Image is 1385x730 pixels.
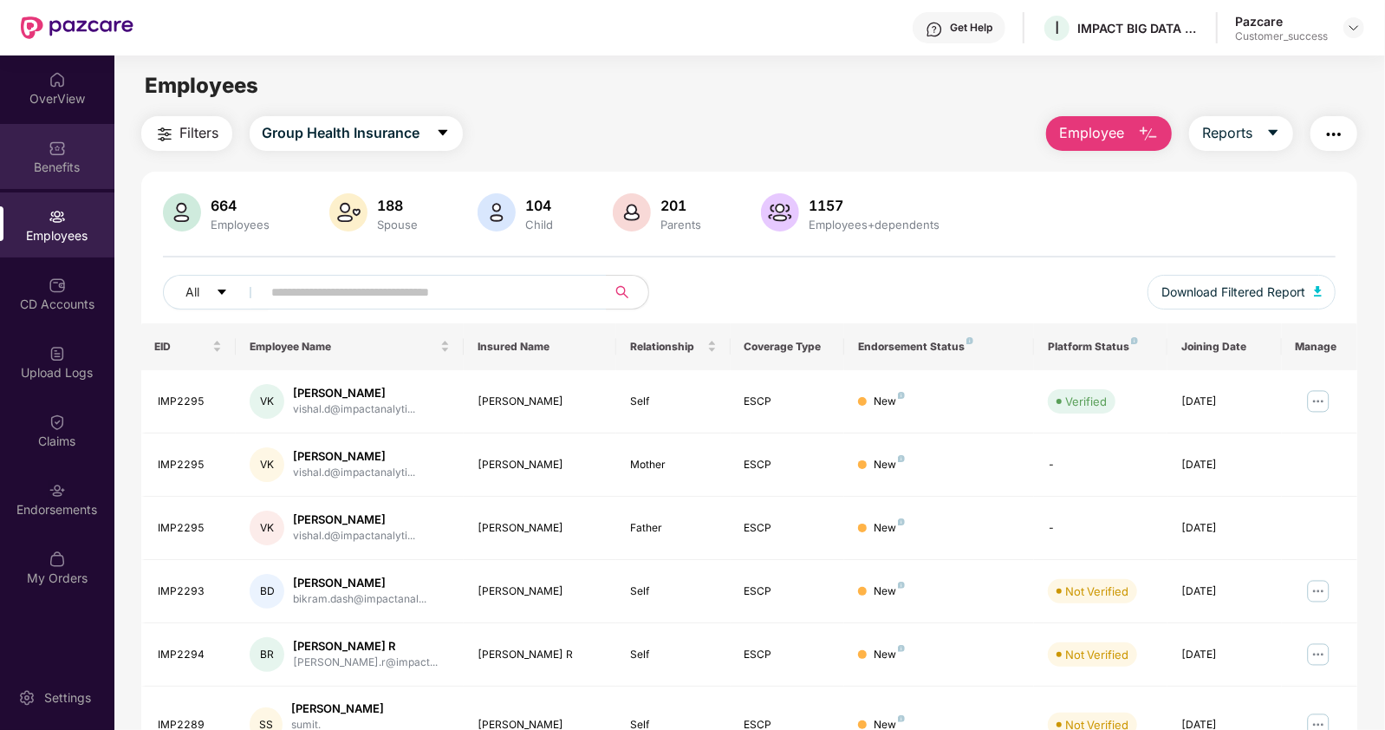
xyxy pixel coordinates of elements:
[731,323,845,370] th: Coverage Type
[1304,388,1332,415] img: manageButton
[1202,122,1252,144] span: Reports
[950,21,992,35] div: Get Help
[216,286,228,300] span: caret-down
[49,277,66,294] img: svg+xml;base64,PHN2ZyBpZD0iQ0RfQWNjb3VudHMiIGRhdGEtbmFtZT0iQ0QgQWNjb3VudHMiIHhtbG5zPSJodHRwOi8vd3...
[163,275,269,310] button: Allcaret-down
[745,520,831,537] div: ESCP
[745,647,831,663] div: ESCP
[464,323,615,370] th: Insured Name
[898,455,905,462] img: svg+xml;base64,PHN2ZyB4bWxucz0iaHR0cDovL3d3dy53My5vcmcvMjAwMC9zdmciIHdpZHRoPSI4IiBoZWlnaHQ9IjgiIH...
[745,457,831,473] div: ESCP
[293,528,415,544] div: vishal.d@impactanalyti...
[293,655,438,671] div: [PERSON_NAME].r@impact...
[898,645,905,652] img: svg+xml;base64,PHN2ZyB4bWxucz0iaHR0cDovL3d3dy53My5vcmcvMjAwMC9zdmciIHdpZHRoPSI4IiBoZWlnaHQ9IjgiIH...
[874,583,905,600] div: New
[1065,646,1128,663] div: Not Verified
[159,394,223,410] div: IMP2295
[1181,394,1268,410] div: [DATE]
[1034,433,1167,497] td: -
[180,122,219,144] span: Filters
[606,275,649,310] button: search
[250,447,284,482] div: VK
[630,647,717,663] div: Self
[263,122,420,144] span: Group Health Insurance
[1065,393,1107,410] div: Verified
[1055,17,1059,38] span: I
[154,124,175,145] img: svg+xml;base64,PHN2ZyB4bWxucz0iaHR0cDovL3d3dy53My5vcmcvMjAwMC9zdmciIHdpZHRoPSIyNCIgaGVpZ2h0PSIyNC...
[49,140,66,157] img: svg+xml;base64,PHN2ZyBpZD0iQmVuZWZpdHMiIHhtbG5zPSJodHRwOi8vd3d3LnczLm9yZy8yMDAwL3N2ZyIgd2lkdGg9Ij...
[1065,583,1128,600] div: Not Verified
[293,448,415,465] div: [PERSON_NAME]
[1347,21,1361,35] img: svg+xml;base64,PHN2ZyBpZD0iRHJvcGRvd24tMzJ4MzIiIHhtbG5zPSJodHRwOi8vd3d3LnczLm9yZy8yMDAwL3N2ZyIgd2...
[926,21,943,38] img: svg+xml;base64,PHN2ZyBpZD0iSGVscC0zMngzMiIgeG1sbnM9Imh0dHA6Ly93d3cudzMub3JnLzIwMDAvc3ZnIiB3aWR0aD...
[1138,124,1159,145] img: svg+xml;base64,PHN2ZyB4bWxucz0iaHR0cDovL3d3dy53My5vcmcvMjAwMC9zdmciIHhtbG5zOnhsaW5rPSJodHRwOi8vd3...
[745,583,831,600] div: ESCP
[874,394,905,410] div: New
[874,520,905,537] div: New
[293,575,426,591] div: [PERSON_NAME]
[1181,583,1268,600] div: [DATE]
[630,340,704,354] span: Relationship
[616,323,731,370] th: Relationship
[523,218,557,231] div: Child
[1131,337,1138,344] img: svg+xml;base64,PHN2ZyB4bWxucz0iaHR0cDovL3d3dy53My5vcmcvMjAwMC9zdmciIHdpZHRoPSI4IiBoZWlnaHQ9IjgiIH...
[1181,520,1268,537] div: [DATE]
[293,385,415,401] div: [PERSON_NAME]
[374,218,422,231] div: Spouse
[159,457,223,473] div: IMP2295
[374,197,422,214] div: 188
[49,71,66,88] img: svg+xml;base64,PHN2ZyBpZD0iSG9tZSIgeG1sbnM9Imh0dHA6Ly93d3cudzMub3JnLzIwMDAvc3ZnIiB3aWR0aD0iMjAiIG...
[236,323,464,370] th: Employee Name
[49,345,66,362] img: svg+xml;base64,PHN2ZyBpZD0iVXBsb2FkX0xvZ3MiIGRhdGEtbmFtZT0iVXBsb2FkIExvZ3MiIHhtbG5zPSJodHRwOi8vd3...
[745,394,831,410] div: ESCP
[18,689,36,707] img: svg+xml;base64,PHN2ZyBpZD0iU2V0dGluZy0yMHgyMCIgeG1sbnM9Imh0dHA6Ly93d3cudzMub3JnLzIwMDAvc3ZnIiB3aW...
[523,197,557,214] div: 104
[630,583,717,600] div: Self
[1314,286,1323,297] img: svg+xml;base64,PHN2ZyB4bWxucz0iaHR0cDovL3d3dy53My5vcmcvMjAwMC9zdmciIHhtbG5zOnhsaW5rPSJodHRwOi8vd3...
[658,218,706,231] div: Parents
[159,520,223,537] div: IMP2295
[21,16,133,39] img: New Pazcare Logo
[436,126,450,141] span: caret-down
[186,283,200,302] span: All
[1148,275,1336,310] button: Download Filtered Report
[291,701,450,717] div: [PERSON_NAME]
[658,197,706,214] div: 201
[1181,647,1268,663] div: [DATE]
[159,583,223,600] div: IMP2293
[49,208,66,225] img: svg+xml;base64,PHN2ZyBpZD0iRW1wbG95ZWVzIiB4bWxucz0iaHR0cDovL3d3dy53My5vcmcvMjAwMC9zdmciIHdpZHRoPS...
[208,218,274,231] div: Employees
[141,116,232,151] button: Filters
[329,193,367,231] img: svg+xml;base64,PHN2ZyB4bWxucz0iaHR0cDovL3d3dy53My5vcmcvMjAwMC9zdmciIHhtbG5zOnhsaW5rPSJodHRwOi8vd3...
[478,647,601,663] div: [PERSON_NAME] R
[1048,340,1154,354] div: Platform Status
[1189,116,1293,151] button: Reportscaret-down
[293,465,415,481] div: vishal.d@impactanalyti...
[898,715,905,722] img: svg+xml;base64,PHN2ZyB4bWxucz0iaHR0cDovL3d3dy53My5vcmcvMjAwMC9zdmciIHdpZHRoPSI4IiBoZWlnaHQ9IjgiIH...
[159,647,223,663] div: IMP2294
[858,340,1020,354] div: Endorsement Status
[293,512,415,528] div: [PERSON_NAME]
[1181,457,1268,473] div: [DATE]
[250,511,284,545] div: VK
[478,520,601,537] div: [PERSON_NAME]
[478,583,601,600] div: [PERSON_NAME]
[1235,29,1328,43] div: Customer_success
[1046,116,1172,151] button: Employee
[478,394,601,410] div: [PERSON_NAME]
[49,414,66,431] img: svg+xml;base64,PHN2ZyBpZD0iQ2xhaW0iIHhtbG5zPSJodHRwOi8vd3d3LnczLm9yZy8yMDAwL3N2ZyIgd2lkdGg9IjIwIi...
[39,689,96,707] div: Settings
[1235,13,1328,29] div: Pazcare
[293,401,415,418] div: vishal.d@impactanalyti...
[250,340,437,354] span: Employee Name
[155,340,210,354] span: EID
[250,574,284,609] div: BD
[478,457,601,473] div: [PERSON_NAME]
[1304,577,1332,605] img: manageButton
[1266,126,1280,141] span: caret-down
[630,394,717,410] div: Self
[163,193,201,231] img: svg+xml;base64,PHN2ZyB4bWxucz0iaHR0cDovL3d3dy53My5vcmcvMjAwMC9zdmciIHhtbG5zOnhsaW5rPSJodHRwOi8vd3...
[1323,124,1344,145] img: svg+xml;base64,PHN2ZyB4bWxucz0iaHR0cDovL3d3dy53My5vcmcvMjAwMC9zdmciIHdpZHRoPSIyNCIgaGVpZ2h0PSIyNC...
[761,193,799,231] img: svg+xml;base64,PHN2ZyB4bWxucz0iaHR0cDovL3d3dy53My5vcmcvMjAwMC9zdmciIHhtbG5zOnhsaW5rPSJodHRwOi8vd3...
[145,73,258,98] span: Employees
